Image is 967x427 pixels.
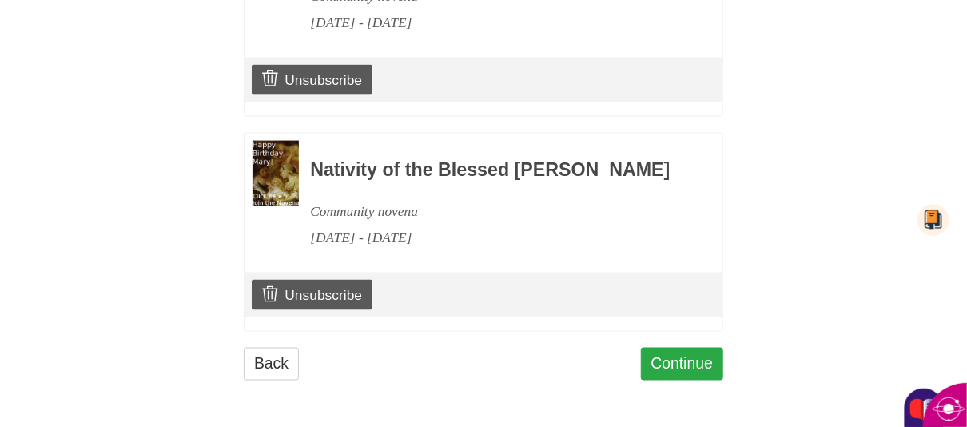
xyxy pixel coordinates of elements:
a: Unsubscribe [252,65,372,95]
a: Unsubscribe [252,280,372,310]
img: Novena image [253,141,299,206]
h3: Nativity of the Blessed [PERSON_NAME] [310,160,679,181]
div: [DATE] - [DATE] [310,10,679,36]
a: Continue [641,348,724,381]
div: [DATE] - [DATE] [310,225,679,251]
div: Community novena [310,198,679,225]
a: Back [244,348,299,381]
